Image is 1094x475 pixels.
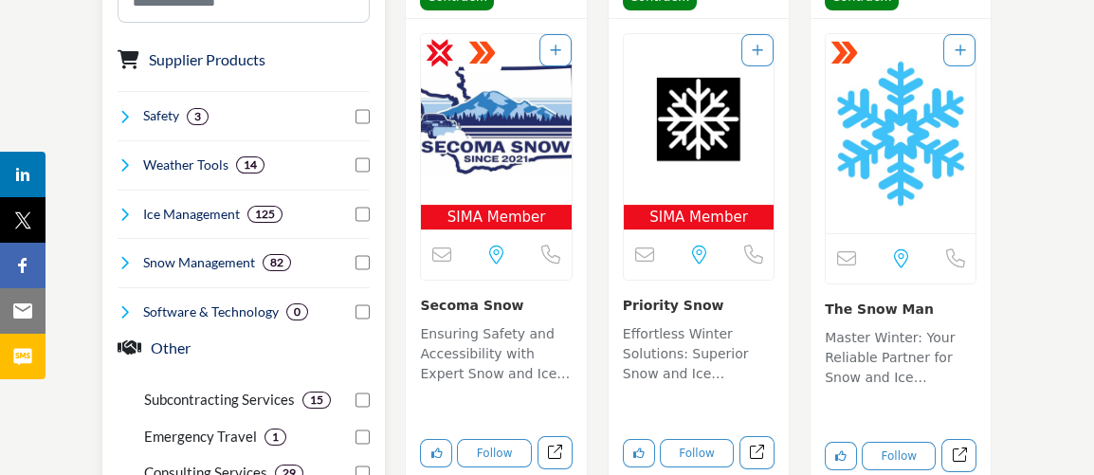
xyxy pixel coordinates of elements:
a: Open the-snow-man in new tab [941,439,976,472]
a: Add To List [752,43,763,58]
div: 82 Results For Snow Management [263,254,291,271]
h4: Safety: Safety refers to the measures, practices, and protocols implemented to protect individual... [143,106,179,125]
a: Secoma Snow [420,298,523,313]
a: Open Listing in new tab [624,34,774,230]
p: Ensuring Safety and Accessibility with Expert Snow and Ice Management Solutions in [GEOGRAPHIC_DA... [420,324,572,388]
b: 15 [310,393,323,407]
a: Priority Snow [623,298,724,313]
a: The Snow Man [825,301,934,317]
a: Add To List [550,43,561,58]
h4: Software & Technology: Software & Technology encompasses the development, implementation, and use... [143,302,279,321]
div: 14 Results For Weather Tools [236,156,264,174]
img: CSP Certified Badge Icon [426,39,454,67]
h4: Weather Tools: Weather Tools refer to instruments, software, and technologies used to monitor, pr... [143,155,228,174]
h4: Snow Management: Snow management involves the removal, relocation, and mitigation of snow accumul... [143,253,255,272]
b: 125 [255,208,275,221]
p: Master Winter: Your Reliable Partner for Snow and Ice Solutions Specializing in the field of Snow... [825,328,976,392]
a: Master Winter: Your Reliable Partner for Snow and Ice Solutions Specializing in the field of Snow... [825,323,976,392]
input: Select Subcontracting Services checkbox [356,393,371,408]
button: Follow [862,442,936,470]
b: 82 [270,256,283,269]
p: Emergency Travel: Emergency Travel [144,426,257,448]
div: 3 Results For Safety [187,108,209,125]
button: Like listing [623,439,655,467]
p: Effortless Winter Solutions: Superior Snow and Ice Management for Your Home This local business s... [623,324,775,388]
a: Open priority-snow in new tab [739,436,775,469]
a: Ensuring Safety and Accessibility with Expert Snow and Ice Management Solutions in [GEOGRAPHIC_DA... [420,320,572,388]
b: 1 [272,430,279,444]
input: Select Snow Management checkbox [356,255,371,270]
div: 125 Results For Ice Management [247,206,283,223]
img: Secoma Snow [421,34,571,205]
img: The Snow Man [826,34,975,233]
input: Select Safety checkbox [356,109,371,124]
a: Add To List [954,43,965,58]
img: ASM Certified Badge Icon [830,39,859,67]
a: Open Listing in new tab [421,34,571,230]
p: Subcontracting Services: Subcontracting Services [144,389,295,411]
input: Select Emergency Travel checkbox [356,429,371,445]
a: Open Listing in new tab [826,34,975,233]
button: Follow [660,439,734,467]
button: Follow [457,439,531,467]
img: Priority Snow [624,34,774,205]
button: Other [151,337,191,359]
input: Select Ice Management checkbox [356,207,371,222]
div: 1 Results For Emergency Travel [264,429,286,446]
div: 15 Results For Subcontracting Services [302,392,331,409]
input: Select Software & Technology checkbox [356,304,371,320]
h3: Priority Snow [623,295,775,315]
div: 0 Results For Software & Technology [286,303,308,320]
span: SIMA Member [425,207,567,228]
a: Effortless Winter Solutions: Superior Snow and Ice Management for Your Home This local business s... [623,320,775,388]
h4: Ice Management: Ice management involves the control, removal, and prevention of ice accumulation ... [143,205,240,224]
span: SIMA Member [628,207,770,228]
button: Supplier Products [149,48,265,71]
a: Open secoma-snow in new tab [538,436,573,469]
button: Like listing [825,442,857,470]
button: Like listing [420,439,452,467]
h3: Secoma Snow [420,295,572,315]
b: 14 [244,158,257,172]
b: 0 [294,305,301,319]
img: ASM Certified Badge Icon [468,39,497,67]
h3: The Snow Man [825,299,976,319]
b: 3 [194,110,201,123]
input: Select Weather Tools checkbox [356,157,371,173]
